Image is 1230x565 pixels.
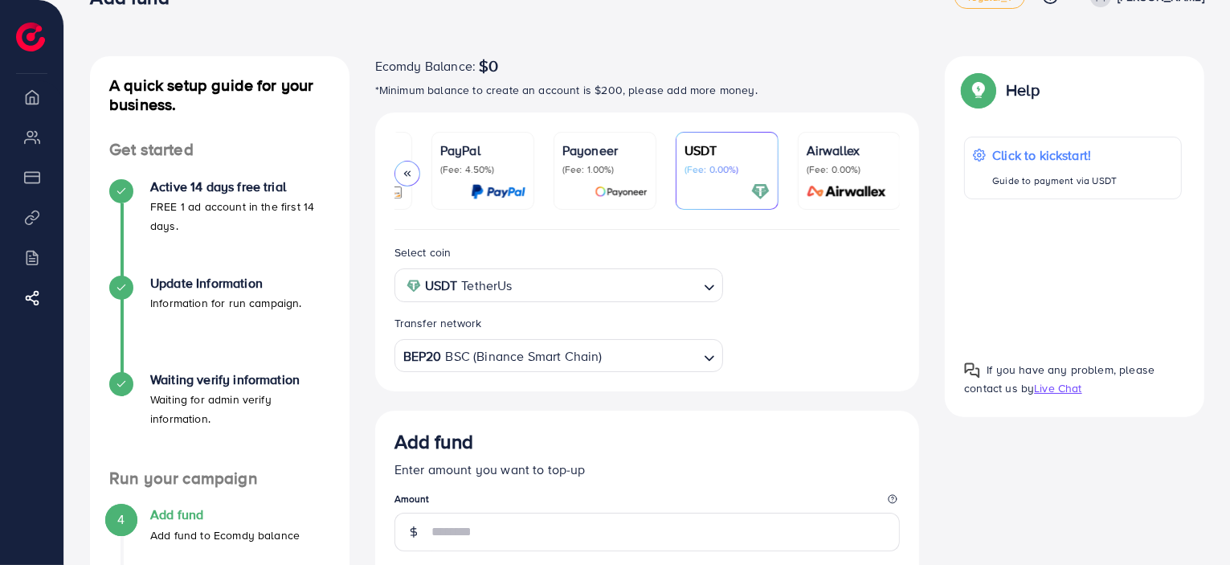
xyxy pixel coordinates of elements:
[90,469,349,489] h4: Run your campaign
[90,76,349,114] h4: A quick setup guide for your business.
[90,140,349,160] h4: Get started
[394,492,901,512] legend: Amount
[562,141,648,160] p: Payoneer
[150,390,330,428] p: Waiting for admin verify information.
[90,276,349,372] li: Update Information
[751,182,770,201] img: card
[407,279,421,293] img: coin
[394,430,473,453] h3: Add fund
[517,273,697,298] input: Search for option
[375,80,920,100] p: *Minimum balance to create an account is $200, please add more money.
[90,179,349,276] li: Active 14 days free trial
[394,339,723,372] div: Search for option
[992,171,1117,190] p: Guide to payment via USDT
[964,76,993,104] img: Popup guide
[440,163,525,176] p: (Fee: 4.50%)
[394,244,452,260] label: Select coin
[394,460,901,479] p: Enter amount you want to top-up
[604,344,697,369] input: Search for option
[684,163,770,176] p: (Fee: 0.00%)
[394,268,723,301] div: Search for option
[150,526,300,545] p: Add fund to Ecomdy balance
[964,362,1154,396] span: If you have any problem, please contact us by
[471,182,525,201] img: card
[150,276,302,291] h4: Update Information
[394,315,482,331] label: Transfer network
[807,163,892,176] p: (Fee: 0.00%)
[446,345,603,368] span: BSC (Binance Smart Chain)
[375,56,476,76] span: Ecomdy Balance:
[150,507,300,522] h4: Add fund
[150,197,330,235] p: FREE 1 ad account in the first 14 days.
[802,182,892,201] img: card
[1006,80,1040,100] p: Help
[117,510,125,529] span: 4
[425,274,458,297] strong: USDT
[684,141,770,160] p: USDT
[595,182,648,201] img: card
[461,274,512,297] span: TetherUs
[479,56,498,76] span: $0
[16,23,45,51] img: logo
[1162,493,1218,553] iframe: Chat
[150,179,330,194] h4: Active 14 days free trial
[403,345,442,368] strong: BEP20
[562,163,648,176] p: (Fee: 1.00%)
[807,141,892,160] p: Airwallex
[150,293,302,313] p: Information for run campaign.
[440,141,525,160] p: PayPal
[90,372,349,469] li: Waiting verify information
[992,145,1117,165] p: Click to kickstart!
[150,372,330,387] h4: Waiting verify information
[1034,380,1081,396] span: Live Chat
[964,362,980,379] img: Popup guide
